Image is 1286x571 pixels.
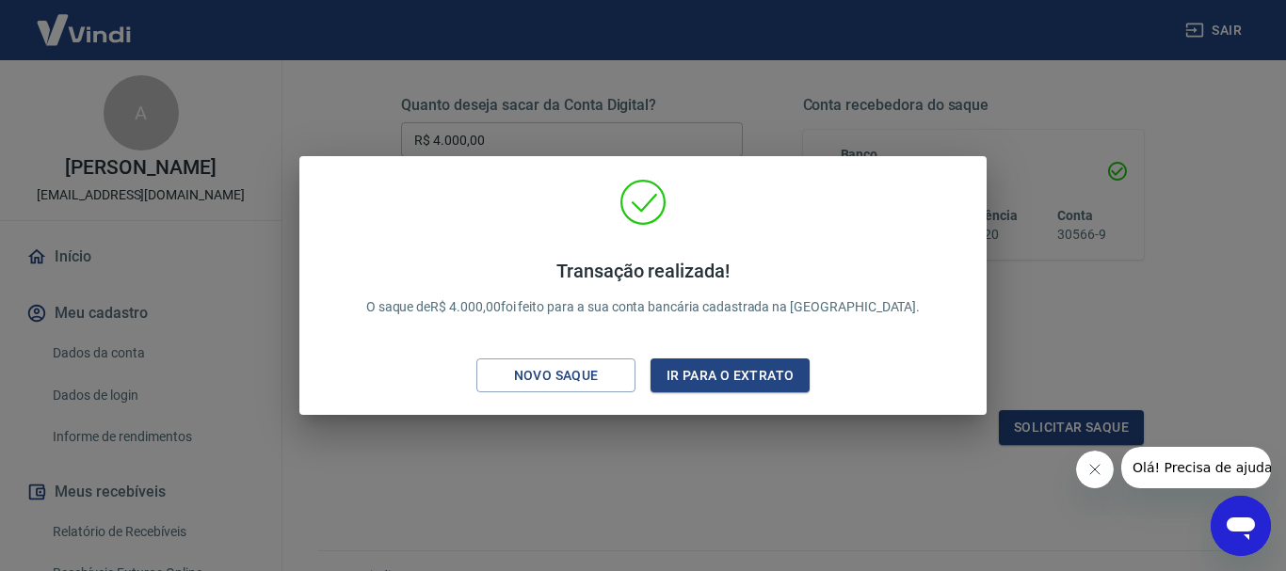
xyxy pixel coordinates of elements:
h4: Transação realizada! [366,260,921,282]
p: O saque de R$ 4.000,00 foi feito para a sua conta bancária cadastrada na [GEOGRAPHIC_DATA]. [366,260,921,317]
iframe: Fechar mensagem [1076,451,1114,488]
span: Olá! Precisa de ajuda? [11,13,158,28]
iframe: Botão para abrir a janela de mensagens [1211,496,1271,556]
iframe: Mensagem da empresa [1121,447,1271,488]
button: Novo saque [476,358,635,393]
button: Ir para o extrato [651,358,810,393]
div: Novo saque [491,364,621,388]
